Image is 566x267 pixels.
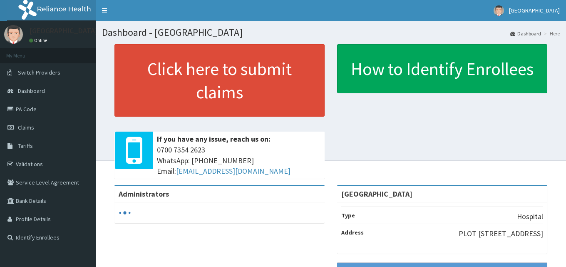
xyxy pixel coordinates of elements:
span: Switch Providers [18,69,60,76]
h1: Dashboard - [GEOGRAPHIC_DATA] [102,27,560,38]
a: How to Identify Enrollees [337,44,547,93]
span: 0700 7354 2623 WhatsApp: [PHONE_NUMBER] Email: [157,145,320,177]
img: User Image [4,25,23,44]
b: Administrators [119,189,169,199]
a: Dashboard [510,30,541,37]
p: Hospital [517,211,543,222]
strong: [GEOGRAPHIC_DATA] [341,189,412,199]
b: Address [341,229,364,236]
p: PLOT [STREET_ADDRESS] [459,228,543,239]
span: Tariffs [18,142,33,150]
a: Online [29,37,49,43]
b: If you have any issue, reach us on: [157,134,271,144]
li: Here [542,30,560,37]
img: User Image [494,5,504,16]
b: Type [341,212,355,219]
svg: audio-loading [119,207,131,219]
span: [GEOGRAPHIC_DATA] [509,7,560,14]
a: Click here to submit claims [114,44,325,117]
a: [EMAIL_ADDRESS][DOMAIN_NAME] [176,166,290,176]
p: [GEOGRAPHIC_DATA] [29,27,98,35]
span: Dashboard [18,87,45,95]
span: Claims [18,124,34,131]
